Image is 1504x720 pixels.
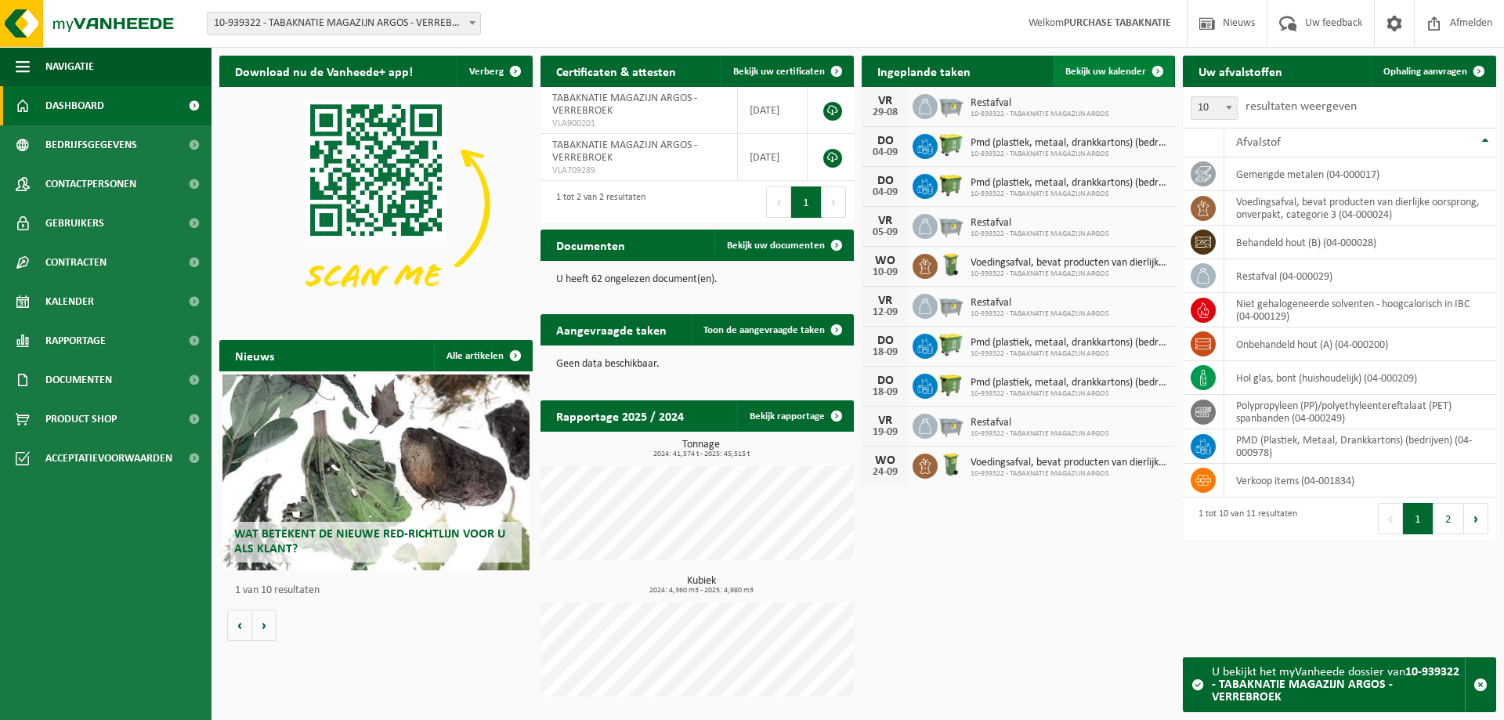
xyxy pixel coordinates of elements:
[222,374,530,570] a: Wat betekent de nieuwe RED-richtlijn voor u als klant?
[540,56,692,86] h2: Certificaten & attesten
[1224,327,1496,361] td: onbehandeld hout (A) (04-000200)
[869,307,901,318] div: 12-09
[208,13,480,34] span: 10-939322 - TABAKNATIE MAGAZIJN ARGOS - VERREBROEK
[548,450,854,458] span: 2024: 41,574 t - 2025: 45,515 t
[219,56,428,86] h2: Download nu de Vanheede+ app!
[869,147,901,158] div: 04-09
[540,230,641,260] h2: Documenten
[938,451,964,478] img: WB-0140-HPE-GN-50
[1433,503,1464,534] button: 2
[971,457,1167,469] span: Voedingsafval, bevat producten van dierlijke oorsprong, onverpakt, categorie 3
[869,335,901,347] div: DO
[938,331,964,358] img: WB-0660-HPE-GN-50
[971,429,1109,439] span: 10-939322 - TABAKNATIE MAGAZIJN ARGOS
[869,347,901,358] div: 18-09
[938,371,964,398] img: WB-1100-HPE-GN-50
[938,212,964,238] img: WB-2500-GAL-GY-01
[869,414,901,427] div: VR
[1183,56,1298,86] h2: Uw afvalstoffen
[548,185,645,219] div: 1 tot 2 van 2 resultaten
[45,204,104,243] span: Gebruikers
[971,190,1167,199] span: 10-939322 - TABAKNATIE MAGAZIJN ARGOS
[540,400,700,431] h2: Rapportage 2025 / 2024
[791,186,822,218] button: 1
[971,469,1167,479] span: 10-939322 - TABAKNATIE MAGAZIJN ARGOS
[552,139,697,164] span: TABAKNATIE MAGAZIJN ARGOS - VERREBROEK
[434,340,531,371] a: Alle artikelen
[971,349,1167,359] span: 10-939322 - TABAKNATIE MAGAZIJN ARGOS
[1212,666,1459,704] strong: 10-939322 - TABAKNATIE MAGAZIJN ARGOS - VERREBROEK
[45,86,104,125] span: Dashboard
[45,165,136,204] span: Contactpersonen
[869,227,901,238] div: 05-09
[869,267,901,278] div: 10-09
[737,400,852,432] a: Bekijk rapportage
[457,56,531,87] button: Verberg
[1224,191,1496,226] td: voedingsafval, bevat producten van dierlijke oorsprong, onverpakt, categorie 3 (04-000024)
[721,56,852,87] a: Bekijk uw certificaten
[540,314,682,345] h2: Aangevraagde taken
[1053,56,1173,87] a: Bekijk uw kalender
[727,241,825,251] span: Bekijk uw documenten
[552,165,725,177] span: VLA709289
[1224,259,1496,293] td: restafval (04-000029)
[548,587,854,595] span: 2024: 4,360 m3 - 2025: 4,980 m3
[869,374,901,387] div: DO
[971,177,1167,190] span: Pmd (plastiek, metaal, drankkartons) (bedrijven)
[869,427,901,438] div: 19-09
[1191,501,1297,536] div: 1 tot 10 van 11 resultaten
[227,610,252,641] button: Vorige
[1065,67,1146,77] span: Bekijk uw kalender
[1064,17,1171,29] strong: PURCHASE TABAKNATIE
[869,175,901,187] div: DO
[738,134,808,181] td: [DATE]
[1464,503,1488,534] button: Next
[869,467,901,478] div: 24-09
[971,257,1167,270] span: Voedingsafval, bevat producten van dierlijke oorsprong, onverpakt, categorie 3
[548,440,854,458] h3: Tonnage
[938,411,964,438] img: WB-2500-GAL-GY-01
[733,67,825,77] span: Bekijk uw certificaten
[1224,157,1496,191] td: gemengde metalen (04-000017)
[971,309,1109,319] span: 10-939322 - TABAKNATIE MAGAZIJN ARGOS
[869,187,901,198] div: 04-09
[1212,658,1465,711] div: U bekijkt het myVanheede dossier van
[45,360,112,400] span: Documenten
[469,67,504,77] span: Verberg
[552,92,697,117] span: TABAKNATIE MAGAZIJN ARGOS - VERREBROEK
[45,47,94,86] span: Navigatie
[869,295,901,307] div: VR
[971,337,1167,349] span: Pmd (plastiek, metaal, drankkartons) (bedrijven)
[1224,226,1496,259] td: behandeld hout (B) (04-000028)
[45,282,94,321] span: Kalender
[1224,395,1496,429] td: polypropyleen (PP)/polyethyleentereftalaat (PET) spanbanden (04-000249)
[1245,100,1357,113] label: resultaten weergeven
[971,150,1167,159] span: 10-939322 - TABAKNATIE MAGAZIJN ARGOS
[971,377,1167,389] span: Pmd (plastiek, metaal, drankkartons) (bedrijven)
[1371,56,1495,87] a: Ophaling aanvragen
[691,314,852,346] a: Toon de aangevraagde taken
[869,107,901,118] div: 29-08
[738,87,808,134] td: [DATE]
[252,610,277,641] button: Volgende
[1191,97,1237,119] span: 10
[1403,503,1433,534] button: 1
[938,291,964,318] img: WB-2500-GAL-GY-01
[235,585,525,596] p: 1 van 10 resultaten
[971,97,1109,110] span: Restafval
[938,172,964,198] img: WB-1100-HPE-GN-50
[1224,464,1496,497] td: verkoop items (04-001834)
[1224,361,1496,395] td: hol glas, bont (huishoudelijk) (04-000209)
[938,251,964,278] img: WB-0140-HPE-GN-50
[45,125,137,165] span: Bedrijfsgegevens
[938,132,964,158] img: WB-0660-HPE-GN-50
[1191,96,1238,120] span: 10
[556,359,838,370] p: Geen data beschikbaar.
[766,186,791,218] button: Previous
[869,135,901,147] div: DO
[869,454,901,467] div: WO
[703,325,825,335] span: Toon de aangevraagde taken
[822,186,846,218] button: Next
[971,297,1109,309] span: Restafval
[45,243,107,282] span: Contracten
